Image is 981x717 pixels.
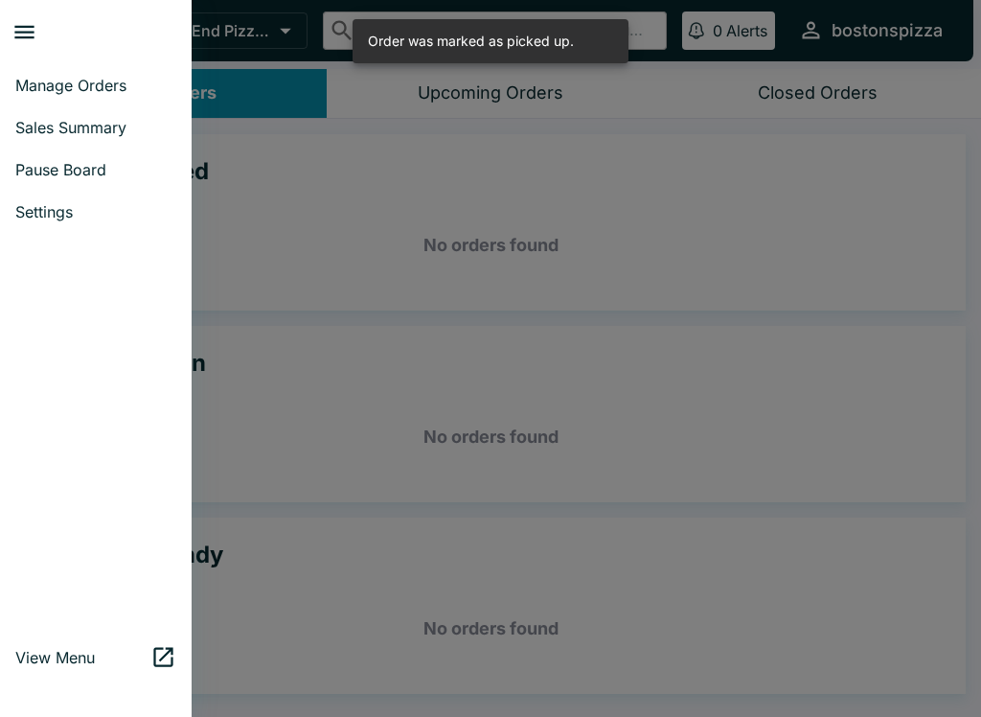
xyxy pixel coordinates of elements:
[15,202,176,221] span: Settings
[15,160,176,179] span: Pause Board
[15,76,176,95] span: Manage Orders
[368,25,574,58] div: Order was marked as picked up.
[15,118,176,137] span: Sales Summary
[15,648,150,667] span: View Menu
